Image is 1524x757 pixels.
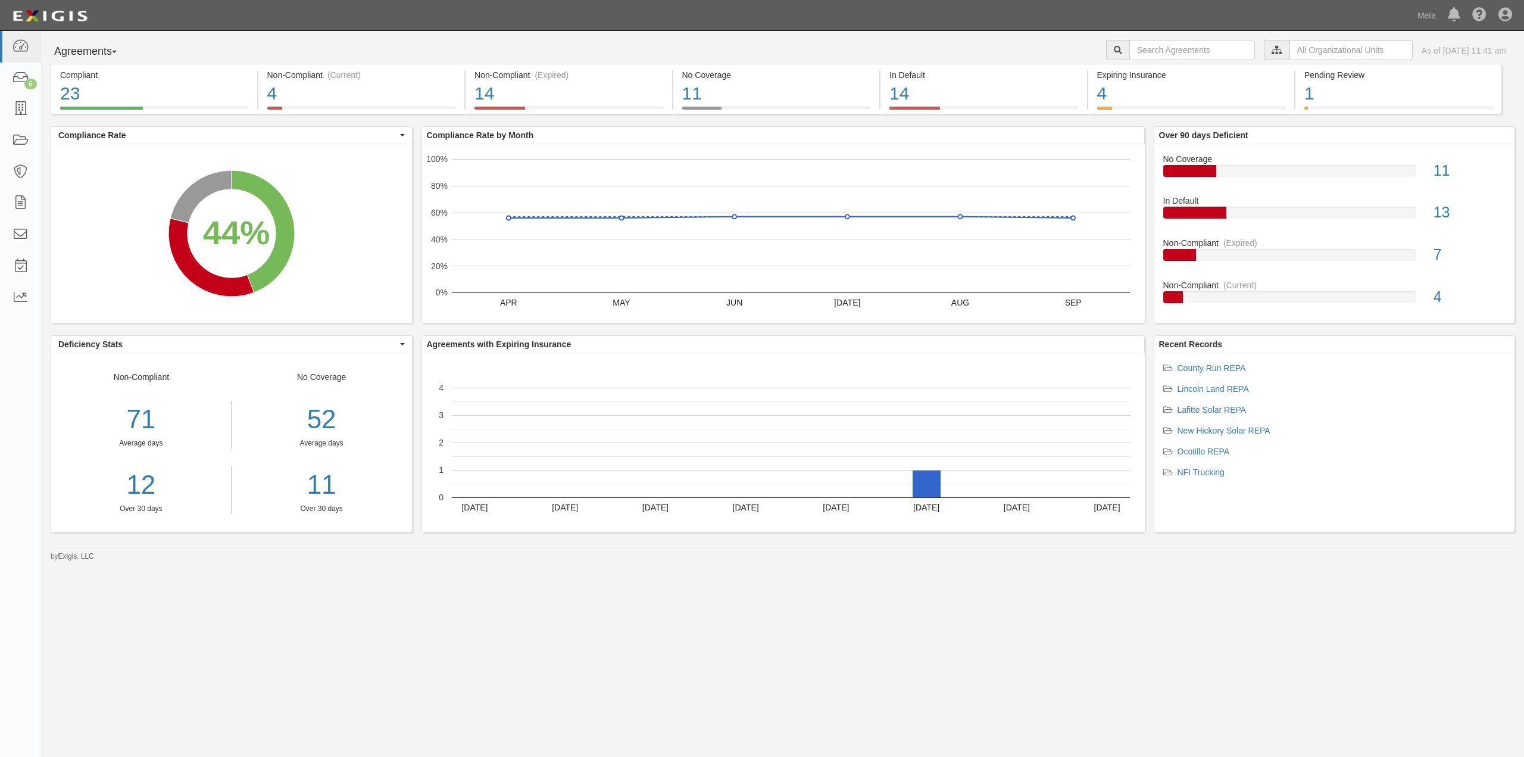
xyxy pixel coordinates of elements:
div: In Default [889,69,1078,81]
div: 7 [1425,244,1514,266]
div: (Expired) [535,69,569,81]
text: 60% [430,208,447,217]
a: Compliant23 [51,107,257,116]
text: [DATE] [1094,503,1120,512]
text: 40% [430,235,447,244]
text: [DATE] [834,298,860,307]
div: 4 [1425,286,1514,308]
div: 13 [1425,202,1514,223]
button: Compliance Rate [51,127,412,144]
svg: A chart. [51,144,412,323]
button: Agreements [51,40,140,64]
div: (Expired) [1223,237,1257,249]
div: (Current) [1223,279,1257,291]
a: Pending Review1 [1295,107,1502,116]
text: 0 [439,493,444,502]
text: 100% [426,154,448,164]
b: Compliance Rate by Month [427,130,534,140]
text: 4 [439,383,444,392]
text: [DATE] [913,503,939,512]
text: 20% [430,261,447,270]
div: As of [DATE] 11:41 am [1422,45,1506,57]
div: Expiring Insurance [1097,69,1286,81]
div: Non-Compliant [1154,279,1515,291]
text: MAY [613,298,630,307]
a: County Run REPA [1178,363,1246,373]
input: Search Agreements [1129,40,1255,60]
div: No Coverage [682,69,871,81]
div: Non-Compliant (Current) [267,69,456,81]
input: All Organizational Units [1289,40,1413,60]
div: Non-Compliant (Expired) [474,69,663,81]
div: 23 [60,81,248,107]
a: NFI Trucking [1178,468,1225,477]
a: Non-Compliant(Current)4 [258,107,465,116]
div: 52 [241,401,403,438]
div: 14 [889,81,1078,107]
span: Deficiency Stats [58,338,397,350]
text: JUN [726,298,742,307]
a: 12 [51,466,231,504]
a: Non-Compliant(Expired)7 [1163,237,1506,279]
a: In Default14 [880,107,1087,116]
a: Ocotillo REPA [1178,447,1230,456]
b: Recent Records [1159,339,1223,349]
div: 4 [267,81,456,107]
svg: A chart. [422,353,1145,532]
div: 71 [51,401,231,438]
text: [DATE] [732,503,758,512]
text: [DATE] [642,503,668,512]
text: [DATE] [823,503,849,512]
a: Lincoln Land REPA [1178,384,1249,394]
div: Non-Compliant [51,371,232,514]
div: 11 [682,81,871,107]
i: Help Center - Complianz [1472,8,1486,23]
a: Meta [1411,4,1442,27]
div: Over 30 days [241,504,403,514]
button: Deficiency Stats [51,336,412,353]
div: 4 [1097,81,1286,107]
text: [DATE] [552,503,578,512]
div: 1 [1304,81,1492,107]
a: No Coverage11 [1163,153,1506,195]
div: No Coverage [1154,153,1515,165]
text: AUG [951,298,969,307]
span: Compliance Rate [58,129,397,141]
div: No Coverage [232,371,412,514]
div: Non-Compliant [1154,237,1515,249]
div: 6 [24,79,37,89]
a: No Coverage11 [673,107,880,116]
a: New Hickory Solar REPA [1178,426,1270,435]
div: Average days [51,438,231,448]
div: Average days [241,438,403,448]
text: 1 [439,465,444,475]
b: Over 90 days Deficient [1159,130,1248,140]
a: Expiring Insurance4 [1088,107,1295,116]
div: 44% [203,208,270,256]
a: Non-Compliant(Current)4 [1163,279,1506,313]
text: 2 [439,438,444,447]
a: Exigis, LLC [58,552,94,560]
div: Pending Review [1304,69,1492,81]
div: Compliant [60,69,248,81]
b: Agreements with Expiring Insurance [427,339,571,349]
text: SEP [1064,298,1081,307]
img: logo-5460c22ac91f19d4615b14bd174203de0afe785f0fc80cf4dbbc73dc1793850b.png [9,5,91,27]
div: (Current) [327,69,361,81]
text: [DATE] [461,503,488,512]
a: In Default13 [1163,195,1506,237]
small: by [51,552,94,562]
a: Lafitte Solar REPA [1178,405,1247,415]
text: 80% [430,181,447,191]
div: In Default [1154,195,1515,207]
a: 11 [241,466,403,504]
text: 0% [435,288,447,297]
text: [DATE] [1003,503,1029,512]
div: 14 [474,81,663,107]
text: APR [499,298,517,307]
svg: A chart. [422,144,1145,323]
